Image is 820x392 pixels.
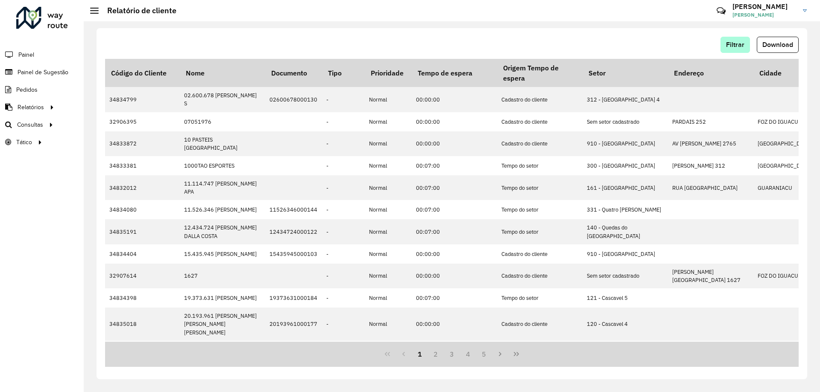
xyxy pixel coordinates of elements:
td: 11526346000144 [265,200,322,219]
td: 00:00:00 [412,308,497,341]
td: 20.193.961 [PERSON_NAME] [PERSON_NAME] [PERSON_NAME] [180,308,265,341]
td: 11.114.747 [PERSON_NAME] APA [180,175,265,200]
td: 00:07:00 [412,175,497,200]
td: 07051976 [180,112,265,131]
td: 00:00:00 [412,112,497,131]
td: 12.434.724 [PERSON_NAME] DALLA COSTA [180,219,265,244]
td: 34832012 [105,175,180,200]
td: 00:00:00 [412,244,497,264]
td: 1000TAO ESPORTES [180,156,265,175]
td: 02600678000130 [265,87,322,112]
span: Relatórios [18,103,44,112]
td: - [322,244,365,264]
td: 10 PASTEIS [GEOGRAPHIC_DATA] [180,131,265,156]
td: 19373631000184 [265,288,322,308]
th: Endereço [668,59,753,87]
button: Last Page [508,346,524,362]
td: Normal [365,87,412,112]
td: - [322,288,365,308]
td: - [322,156,365,175]
td: 19.373.631 [PERSON_NAME] [180,288,265,308]
th: Nome [180,59,265,87]
td: - [322,219,365,244]
td: 102 - Cascavel 2 [583,341,668,366]
td: Cadastro do cliente [497,341,583,366]
td: - [322,341,365,366]
span: Filtrar [726,41,744,48]
td: 161 - [GEOGRAPHIC_DATA] [583,175,668,200]
td: 34834080 [105,200,180,219]
th: Tipo [322,59,365,87]
td: Sem setor cadastrado [583,264,668,288]
td: - [322,175,365,200]
td: Normal [365,156,412,175]
span: Tático [16,138,32,147]
td: Normal [365,264,412,288]
td: 00:07:00 [412,156,497,175]
td: 121 - Cascavel 5 [583,288,668,308]
button: Next Page [492,346,508,362]
td: - [322,200,365,219]
td: 34833872 [105,131,180,156]
th: Tempo de espera [412,59,497,87]
td: 910 - [GEOGRAPHIC_DATA] [583,244,668,264]
td: 1627 [180,264,265,288]
th: Documento [265,59,322,87]
td: Cadastro do cliente [497,308,583,341]
td: Tempo do setor [497,288,583,308]
td: Normal [365,244,412,264]
td: Tempo do setor [497,219,583,244]
td: 00:07:00 [412,288,497,308]
button: 5 [476,346,492,362]
td: 22.282.533 [PERSON_NAME] DE [180,341,265,366]
td: 34835191 [105,219,180,244]
button: Download [757,37,799,53]
td: - [322,87,365,112]
td: Normal [365,219,412,244]
td: Normal [365,341,412,366]
th: Prioridade [365,59,412,87]
span: [PERSON_NAME] [732,11,797,19]
td: 00:00:00 [412,341,497,366]
a: Contato Rápido [712,2,730,20]
button: 3 [444,346,460,362]
td: 11.526.346 [PERSON_NAME] [180,200,265,219]
td: Cadastro do cliente [497,87,583,112]
td: PARDAIS 252 [668,112,753,131]
td: 32907614 [105,264,180,288]
span: Painel de Sugestão [18,68,68,77]
td: 00:00:00 [412,87,497,112]
td: 331 - Quatro [PERSON_NAME] [583,200,668,219]
td: 34834404 [105,244,180,264]
span: Painel [18,50,34,59]
span: Download [762,41,793,48]
td: Cadastro do cliente [497,264,583,288]
td: Cadastro do cliente [497,131,583,156]
td: Tempo do setor [497,175,583,200]
td: CUIABA 3426 [668,341,753,366]
td: 140 - Quedas do [GEOGRAPHIC_DATA] [583,219,668,244]
td: 312 - [GEOGRAPHIC_DATA] 4 [583,87,668,112]
td: Cadastro do cliente [497,244,583,264]
h2: Relatório de cliente [99,6,176,15]
td: Normal [365,200,412,219]
td: 120 - Cascavel 4 [583,308,668,341]
td: Sem setor cadastrado [583,112,668,131]
td: RUA [GEOGRAPHIC_DATA] [668,175,753,200]
td: 32906395 [105,112,180,131]
td: 00:00:00 [412,264,497,288]
button: 2 [428,346,444,362]
td: 34831960 [105,341,180,366]
th: Setor [583,59,668,87]
td: 15435945000103 [265,244,322,264]
td: - [322,264,365,288]
td: 34835018 [105,308,180,341]
td: Normal [365,112,412,131]
td: Normal [365,308,412,341]
td: - [322,112,365,131]
td: 34834398 [105,288,180,308]
td: 00:00:00 [412,131,497,156]
td: 12434724000122 [265,219,322,244]
span: Consultas [17,120,43,129]
td: Normal [365,175,412,200]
